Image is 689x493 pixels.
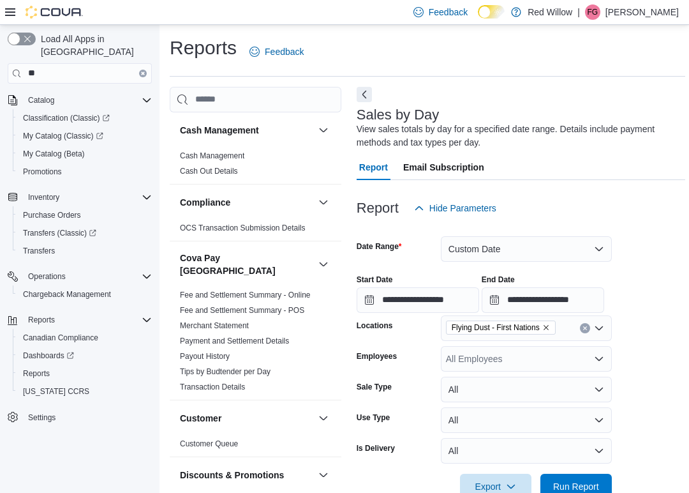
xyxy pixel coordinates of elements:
label: Date Range [357,241,402,252]
button: Canadian Compliance [13,329,157,347]
div: Cash Management [170,148,341,184]
h3: Compliance [180,196,230,209]
span: Settings [23,409,152,425]
span: Reports [28,315,55,325]
a: Classification (Classic) [18,110,115,126]
a: Purchase Orders [18,208,86,223]
button: Remove Flying Dust - First Nations from selection in this group [542,324,550,331]
h3: Sales by Day [357,107,440,123]
div: Cova Pay [GEOGRAPHIC_DATA] [170,287,341,400]
span: Payout History [180,351,230,361]
span: Customer Queue [180,439,238,449]
img: Cova [26,6,83,19]
span: Cash Management [180,151,244,161]
span: Operations [28,271,66,282]
span: [US_STATE] CCRS [23,386,89,397]
button: Compliance [180,196,313,209]
button: Chargeback Management [13,285,157,303]
button: Catalog [3,91,157,109]
span: Merchant Statement [180,321,249,331]
button: Open list of options [594,354,604,364]
span: Email Subscription [403,155,484,180]
button: Operations [23,269,71,284]
button: Transfers [13,242,157,260]
button: Discounts & Promotions [180,469,313,482]
span: Canadian Compliance [18,330,152,345]
span: Cash Out Details [180,166,238,176]
button: All [441,407,612,433]
input: Press the down key to open a popover containing a calendar. [482,287,604,313]
button: Settings [3,408,157,427]
a: Customer Queue [180,439,238,448]
button: Purchase Orders [13,206,157,224]
span: Purchase Orders [23,210,81,220]
span: Dashboards [18,348,152,363]
span: Operations [23,269,152,284]
a: Payout History [180,352,230,361]
label: Employees [357,351,397,361]
span: Fee and Settlement Summary - Online [180,290,311,300]
span: Classification (Classic) [18,110,152,126]
span: Catalog [23,93,152,108]
a: Reports [18,366,55,381]
span: Washington CCRS [18,384,152,399]
a: Settings [23,410,61,425]
p: [PERSON_NAME] [605,4,679,20]
span: Transfers [18,243,152,259]
button: Clear input [139,70,147,77]
span: Load All Apps in [GEOGRAPHIC_DATA] [36,33,152,58]
span: Hide Parameters [429,202,496,215]
button: Hide Parameters [409,195,501,221]
span: Settings [28,413,56,423]
a: My Catalog (Beta) [18,146,90,162]
span: Canadian Compliance [23,333,98,343]
span: Chargeback Management [18,287,152,302]
span: FG [588,4,598,20]
button: Cash Management [180,124,313,137]
a: [US_STATE] CCRS [18,384,94,399]
span: My Catalog (Beta) [18,146,152,162]
button: Inventory [23,190,64,205]
input: Dark Mode [478,5,505,19]
button: Discounts & Promotions [316,467,331,483]
span: Inventory [28,192,59,202]
a: Classification (Classic) [13,109,157,127]
button: Custom Date [441,236,612,262]
label: Use Type [357,413,390,423]
a: Transfers (Classic) [13,224,157,242]
span: Chargeback Management [23,289,111,300]
span: Promotions [18,164,152,179]
a: Tips by Budtender per Day [180,367,270,376]
label: Sale Type [357,382,392,392]
p: Red Willow [528,4,572,20]
a: Merchant Statement [180,321,249,330]
button: Reports [23,312,60,328]
span: Purchase Orders [18,208,152,223]
div: Fred Gopher [585,4,600,20]
a: Cash Management [180,151,244,160]
span: Classification (Classic) [23,113,110,123]
a: Transfers [18,243,60,259]
a: Fee and Settlement Summary - Online [180,291,311,300]
button: [US_STATE] CCRS [13,383,157,400]
label: End Date [482,275,515,285]
a: Payment and Settlement Details [180,337,289,345]
a: Dashboards [13,347,157,365]
a: Canadian Compliance [18,330,103,345]
a: Feedback [244,39,309,64]
span: Flying Dust - First Nations [446,321,556,335]
div: Customer [170,436,341,457]
span: My Catalog (Classic) [18,128,152,144]
div: View sales totals by day for a specified date range. Details include payment methods and tax type... [357,123,679,149]
button: Reports [3,311,157,329]
span: OCS Transaction Submission Details [180,223,306,233]
span: Transfers (Classic) [18,225,152,241]
a: My Catalog (Classic) [18,128,108,144]
a: Cash Out Details [180,167,238,176]
span: Inventory [23,190,152,205]
button: All [441,438,612,464]
label: Locations [357,321,393,331]
button: Cova Pay [GEOGRAPHIC_DATA] [316,257,331,272]
label: Is Delivery [357,443,395,453]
